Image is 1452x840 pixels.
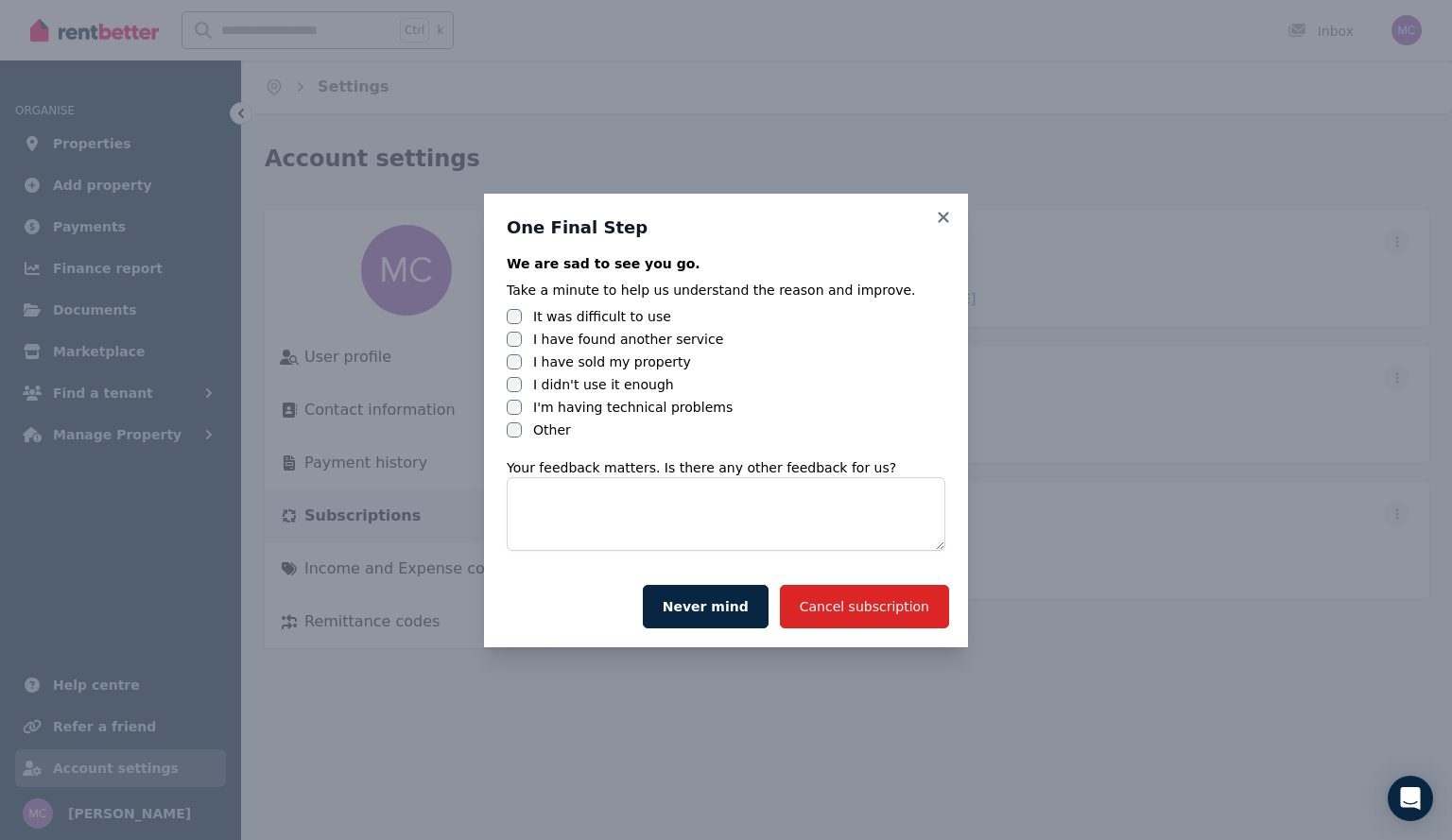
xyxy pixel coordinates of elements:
div: Open Intercom Messenger [1388,776,1433,821]
button: Cancel subscription [780,585,949,628]
label: I have found another service [533,330,723,349]
div: We are sad to see you go. [507,254,945,273]
label: I'm having technical problems [533,398,733,417]
button: Never mind [643,585,769,628]
h3: One Final Step [507,216,945,239]
label: I have sold my property [533,352,691,371]
label: It was difficult to use [533,307,671,326]
div: Take a minute to help us understand the reason and improve. [507,281,945,300]
label: Other [533,420,571,439]
div: Your feedback matters. Is there any other feedback for us? [507,458,945,477]
label: I didn't use it enough [533,375,674,394]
